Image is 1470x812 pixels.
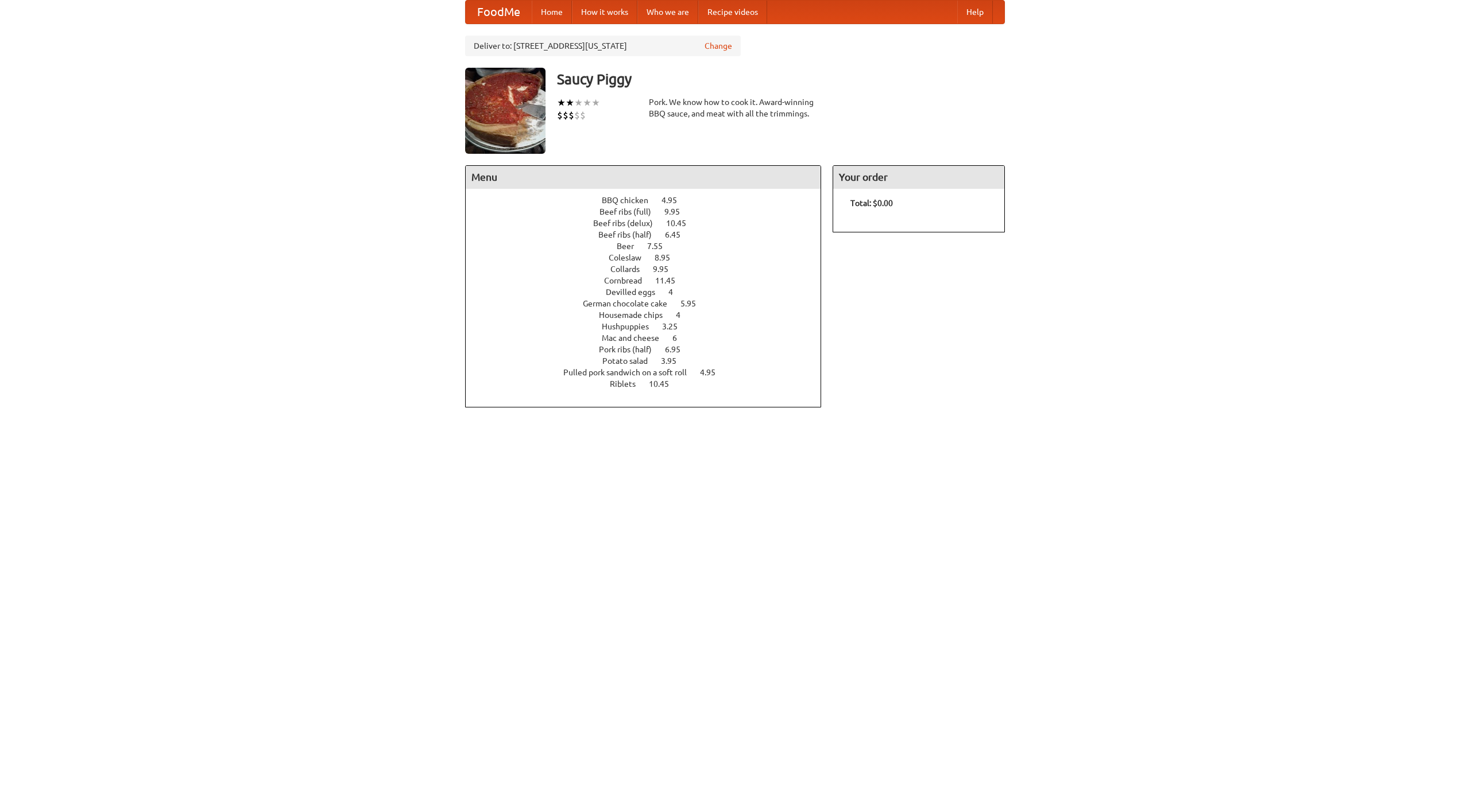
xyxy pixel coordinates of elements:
a: Who we are [637,1,698,24]
span: Beer [617,242,645,251]
a: Beer 7.55 [617,242,684,251]
a: BBQ chicken 4.95 [602,196,698,205]
a: Recipe videos [698,1,767,24]
a: Change [705,40,732,52]
h3: Saucy Piggy [557,68,1005,91]
span: BBQ chicken [602,196,660,205]
li: $ [580,109,586,122]
a: Riblets 10.45 [610,379,690,388]
li: ★ [583,96,591,109]
a: Pork ribs (half) 6.95 [599,345,702,354]
span: Beef ribs (half) [598,230,663,239]
span: 5.95 [680,299,707,308]
span: 4.95 [661,196,688,205]
a: Collards 9.95 [610,265,690,274]
span: Housemade chips [599,310,674,320]
h4: Menu [466,166,821,189]
span: Beef ribs (full) [599,207,663,216]
span: Pork ribs (half) [599,345,663,354]
h4: Your order [833,166,1004,189]
a: Devilled eggs 4 [606,287,694,297]
span: 6.95 [665,345,692,354]
span: 6 [672,333,688,343]
span: Potato salad [602,356,659,366]
a: Beef ribs (full) 9.95 [599,207,701,216]
li: ★ [591,96,600,109]
li: ★ [574,96,583,109]
div: Deliver to: [STREET_ADDRESS][US_STATE] [465,36,741,56]
a: How it works [572,1,637,24]
a: Mac and cheese 6 [602,333,698,343]
li: $ [563,109,568,122]
li: $ [568,109,574,122]
span: Mac and cheese [602,333,671,343]
span: 3.95 [661,356,688,366]
img: angular.jpg [465,68,546,154]
a: Pulled pork sandwich on a soft roll 4.95 [563,368,737,377]
a: Coleslaw 8.95 [609,253,691,262]
span: Hushpuppies [602,322,660,331]
b: Total: $0.00 [850,199,893,208]
a: Hushpuppies 3.25 [602,322,699,331]
li: ★ [557,96,566,109]
span: Devilled eggs [606,287,667,297]
a: Housemade chips 4 [599,310,702,320]
span: 8.95 [655,253,682,262]
span: 4 [668,287,684,297]
span: 9.95 [664,207,691,216]
a: FoodMe [466,1,532,24]
a: Beef ribs (half) 6.45 [598,230,702,239]
li: $ [557,109,563,122]
a: German chocolate cake 5.95 [583,299,717,308]
span: Collards [610,265,651,274]
a: Potato salad 3.95 [602,356,698,366]
div: Pork. We know how to cook it. Award-winning BBQ sauce, and meat with all the trimmings. [649,96,821,119]
span: 7.55 [647,242,674,251]
span: 11.45 [655,276,687,285]
span: 10.45 [666,219,698,228]
span: Coleslaw [609,253,653,262]
span: 3.25 [662,322,689,331]
span: 9.95 [653,265,680,274]
span: 6.45 [665,230,692,239]
a: Help [957,1,993,24]
li: ★ [566,96,574,109]
span: Riblets [610,379,647,388]
span: 4 [676,310,692,320]
span: Pulled pork sandwich on a soft roll [563,368,698,377]
a: Cornbread 11.45 [604,276,697,285]
a: Beef ribs (delux) 10.45 [593,219,707,228]
span: German chocolate cake [583,299,679,308]
a: Home [532,1,572,24]
span: 10.45 [649,379,680,388]
li: $ [574,109,580,122]
span: 4.95 [700,368,727,377]
span: Beef ribs (delux) [593,219,664,228]
span: Cornbread [604,276,653,285]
